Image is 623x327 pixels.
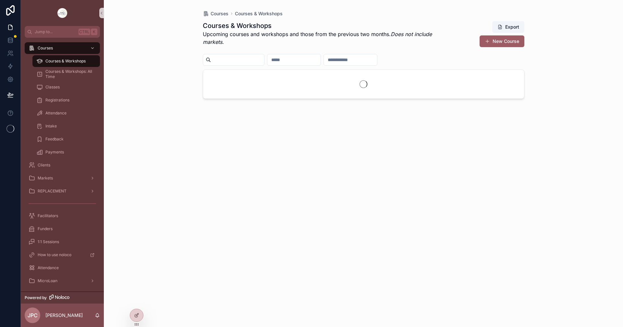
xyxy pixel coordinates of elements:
img: App logo [57,8,67,18]
a: Courses [25,42,100,54]
a: Powered by [21,292,104,304]
span: Payments [45,150,64,155]
span: MicroLoan [38,278,57,283]
span: K [92,29,97,34]
em: Does not include markets. [203,31,432,45]
a: Courses & Workshops [32,55,100,67]
a: Payments [32,146,100,158]
span: Intake [45,124,57,129]
div: scrollable content [21,38,104,292]
button: Jump to...CtrlK [25,26,100,38]
a: Funders [25,223,100,235]
span: Ctrl [79,29,90,35]
a: Courses [203,10,228,17]
span: Feedback [45,137,64,142]
h1: Courses & Workshops [203,21,443,30]
a: REPLACEMENT [25,185,100,197]
a: Classes [32,81,100,93]
a: How to use noloco [25,249,100,261]
p: [PERSON_NAME] [45,312,83,319]
a: MicroLoan [25,275,100,287]
a: Facilitators [25,210,100,222]
span: How to use noloco [38,252,71,257]
button: Export [492,21,524,33]
a: Clients [25,159,100,171]
span: JPC [28,311,38,319]
span: Funders [38,226,53,231]
a: Courses & Workshops [235,10,283,17]
span: Powered by [25,295,47,300]
a: Feedback [32,133,100,145]
span: Jump to... [35,29,76,34]
span: Courses [38,46,53,51]
span: Clients [38,163,50,168]
a: Registrations [32,94,100,106]
a: 1:1 Sessions [25,236,100,248]
span: REPLACEMENT [38,189,67,194]
span: Attendance [45,111,67,116]
span: Markets [38,176,53,181]
span: Facilitators [38,213,58,218]
span: Registrations [45,98,69,103]
a: Attendance [32,107,100,119]
span: Courses & Workshops: All Time [45,69,93,79]
a: Courses & Workshops: All Time [32,68,100,80]
span: Attendance [38,265,59,270]
a: Markets [25,172,100,184]
span: 1:1 Sessions [38,239,59,244]
a: Intake [32,120,100,132]
p: Upcoming courses and workshops and those from the previous two months. [203,30,443,46]
span: Courses & Workshops [45,59,86,64]
button: New Course [480,35,524,47]
a: Attendance [25,262,100,274]
span: Courses [211,10,228,17]
span: Classes [45,85,60,90]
